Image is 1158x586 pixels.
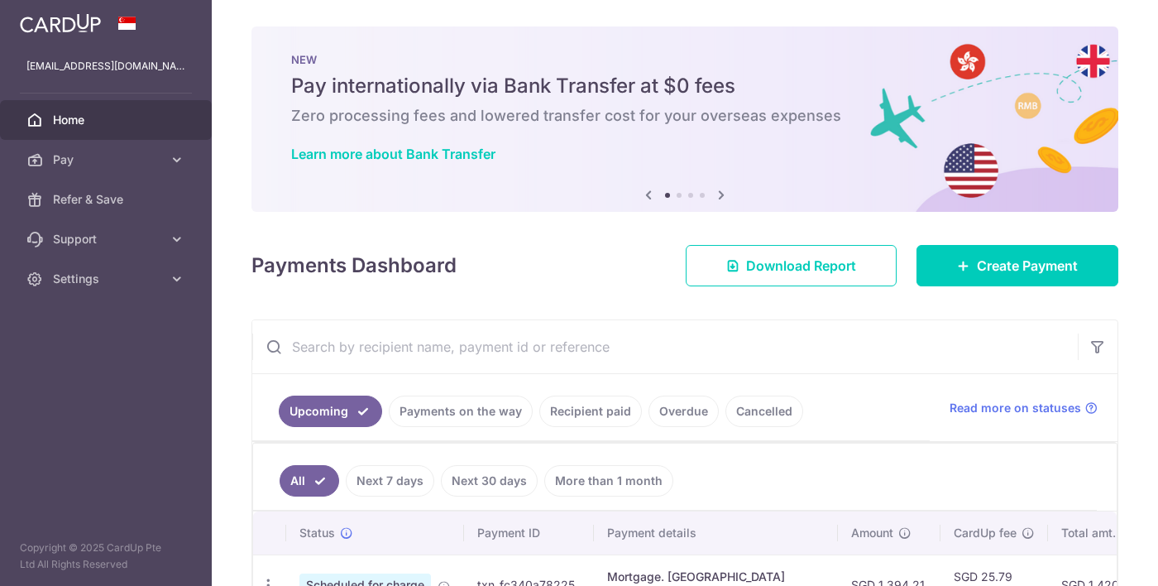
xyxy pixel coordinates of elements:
img: Bank transfer banner [251,26,1118,212]
h5: Pay internationally via Bank Transfer at $0 fees [291,73,1079,99]
a: More than 1 month [544,465,673,497]
th: Payment details [594,512,838,555]
a: Recipient paid [539,396,642,427]
span: Create Payment [977,256,1078,276]
span: Total amt. [1061,525,1116,541]
th: Payment ID [464,512,594,555]
span: Amount [851,525,893,541]
img: CardUp [20,13,101,33]
span: Pay [53,151,162,168]
span: Download Report [746,256,856,276]
span: Status [299,525,335,541]
p: [EMAIL_ADDRESS][DOMAIN_NAME] [26,58,185,74]
div: Mortgage. [GEOGRAPHIC_DATA] [607,569,825,585]
h6: Zero processing fees and lowered transfer cost for your overseas expenses [291,106,1079,126]
a: Next 7 days [346,465,434,497]
span: Settings [53,271,162,287]
a: Learn more about Bank Transfer [291,146,495,162]
span: Home [53,112,162,128]
a: Payments on the way [389,396,533,427]
p: NEW [291,53,1079,66]
input: Search by recipient name, payment id or reference [252,320,1078,373]
a: Cancelled [725,396,803,427]
span: Refer & Save [53,191,162,208]
a: Download Report [686,245,897,286]
span: Support [53,231,162,247]
a: Overdue [648,396,719,427]
span: CardUp fee [954,525,1017,541]
h4: Payments Dashboard [251,251,457,281]
a: Next 30 days [441,465,538,497]
a: Upcoming [279,396,382,427]
a: Create Payment [916,245,1118,286]
a: Read more on statuses [950,400,1098,416]
span: Read more on statuses [950,400,1081,416]
a: All [280,465,339,497]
